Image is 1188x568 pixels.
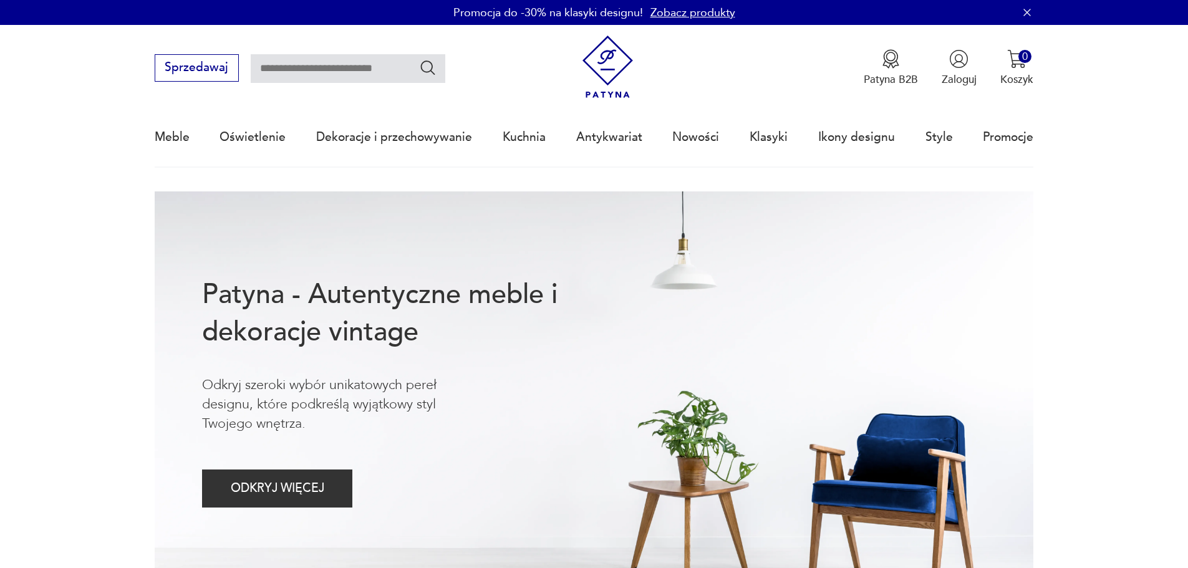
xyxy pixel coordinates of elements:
img: Ikona koszyka [1007,49,1026,69]
button: Zaloguj [942,49,977,87]
a: Oświetlenie [220,108,286,166]
button: Szukaj [419,59,437,77]
p: Odkryj szeroki wybór unikatowych pereł designu, które podkreślą wyjątkowy styl Twojego wnętrza. [202,375,486,434]
a: Style [925,108,953,166]
a: Ikony designu [818,108,895,166]
a: Nowości [672,108,719,166]
div: 0 [1018,50,1031,63]
button: ODKRYJ WIĘCEJ [202,469,352,508]
p: Koszyk [1000,72,1033,87]
img: Patyna - sklep z meblami i dekoracjami vintage [576,36,639,99]
a: Promocje [983,108,1033,166]
a: Meble [155,108,190,166]
button: Patyna B2B [864,49,918,87]
a: Ikona medaluPatyna B2B [864,49,918,87]
a: Antykwariat [576,108,642,166]
p: Zaloguj [942,72,977,87]
a: Klasyki [750,108,788,166]
h1: Patyna - Autentyczne meble i dekoracje vintage [202,276,606,351]
p: Patyna B2B [864,72,918,87]
a: Sprzedawaj [155,64,239,74]
a: Zobacz produkty [650,5,735,21]
button: Sprzedawaj [155,54,239,82]
a: Dekoracje i przechowywanie [316,108,472,166]
p: Promocja do -30% na klasyki designu! [453,5,643,21]
img: Ikonka użytkownika [949,49,968,69]
a: Kuchnia [503,108,546,166]
button: 0Koszyk [1000,49,1033,87]
a: ODKRYJ WIĘCEJ [202,484,352,494]
img: Ikona medalu [881,49,901,69]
